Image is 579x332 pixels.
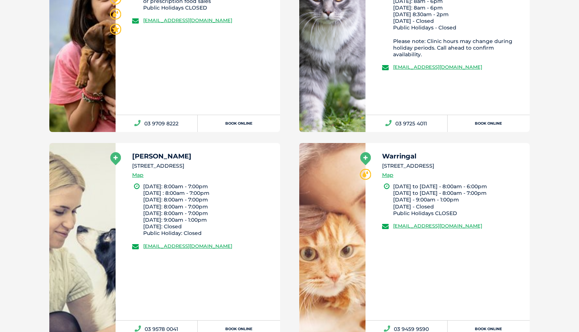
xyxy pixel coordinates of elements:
a: [EMAIL_ADDRESS][DOMAIN_NAME] [143,17,232,23]
a: Book Online [198,115,280,132]
a: Map [132,171,144,179]
li: [STREET_ADDRESS] [132,162,273,170]
li: [DATE]: 8:00am - 7:00pm [DATE] : 8:00am - 7:00pm [DATE]: 8:00am - 7:00pm [DATE]: 8:00am - 7:00pm ... [143,183,273,237]
li: [STREET_ADDRESS] [382,162,523,170]
a: Map [382,171,393,179]
a: [EMAIL_ADDRESS][DOMAIN_NAME] [393,223,482,229]
h5: Warringal [382,153,523,160]
li: [DATE] to [DATE] - 8:00am - 6:00pm [DATE] to [DATE] - 8:00am - 7:00pm [DATE] - 9:00am - 1:00pm [D... [393,183,523,217]
a: Book Online [448,115,530,132]
a: 03 9709 8222 [116,115,198,132]
a: [EMAIL_ADDRESS][DOMAIN_NAME] [393,64,482,70]
a: [EMAIL_ADDRESS][DOMAIN_NAME] [143,243,232,249]
h5: [PERSON_NAME] [132,153,273,160]
a: 03 9725 4011 [366,115,448,132]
